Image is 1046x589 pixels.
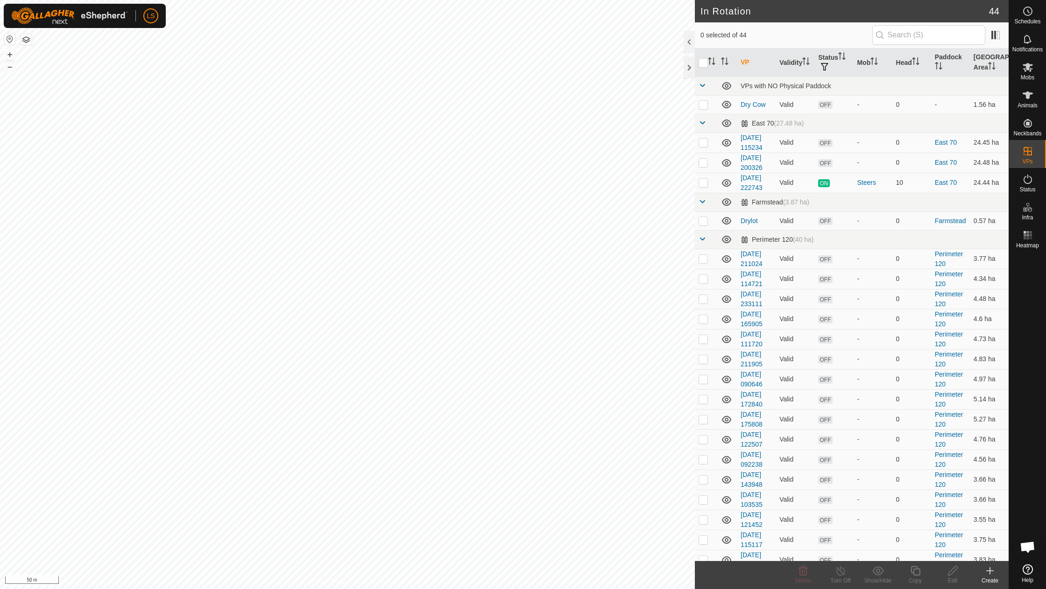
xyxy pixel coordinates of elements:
[741,119,804,127] div: East 70
[970,173,1009,193] td: 24.44 ha
[741,531,763,548] a: [DATE] 115117
[970,530,1009,550] td: 3.75 ha
[4,49,15,60] button: +
[857,414,888,424] div: -
[892,309,931,329] td: 0
[857,100,888,110] div: -
[776,49,814,77] th: Validity
[795,577,812,584] span: Delete
[1019,187,1035,192] span: Status
[818,356,832,364] span: OFF
[741,101,766,108] a: Dry Cow
[783,198,809,206] span: (3.87 ha)
[818,295,832,303] span: OFF
[776,349,814,369] td: Valid
[935,471,963,488] a: Perimeter 120
[892,153,931,173] td: 0
[935,179,957,186] a: East 70
[357,577,384,585] a: Contact Us
[1022,215,1033,220] span: Infra
[935,351,963,368] a: Perimeter 120
[818,516,832,524] span: OFF
[776,389,814,409] td: Valid
[700,30,872,40] span: 0 selected of 44
[776,510,814,530] td: Valid
[857,158,888,168] div: -
[892,510,931,530] td: 0
[741,198,809,206] div: Farmstead
[1012,47,1043,52] span: Notifications
[970,389,1009,409] td: 5.14 ha
[776,429,814,449] td: Valid
[818,536,832,544] span: OFF
[853,49,892,77] th: Mob
[892,173,931,193] td: 10
[1021,75,1034,80] span: Mobs
[818,255,832,263] span: OFF
[970,95,1009,114] td: 1.56 ha
[857,435,888,444] div: -
[147,11,155,21] span: LS
[970,249,1009,269] td: 3.77 ha
[989,4,999,18] span: 44
[912,59,919,66] p-sorticon: Activate to sort
[857,216,888,226] div: -
[970,349,1009,369] td: 4.83 ha
[822,576,859,585] div: Turn Off
[935,531,963,548] a: Perimeter 120
[935,371,963,388] a: Perimeter 120
[1022,577,1033,583] span: Help
[741,330,763,348] a: [DATE] 111720
[935,139,957,146] a: East 70
[892,369,931,389] td: 0
[857,495,888,505] div: -
[818,336,832,344] span: OFF
[971,576,1009,585] div: Create
[741,471,763,488] a: [DATE] 143948
[776,449,814,470] td: Valid
[814,49,853,77] th: Status
[741,351,763,368] a: [DATE] 211905
[892,329,931,349] td: 0
[1016,243,1039,248] span: Heatmap
[935,491,963,508] a: Perimeter 120
[1018,103,1038,108] span: Animals
[741,290,763,308] a: [DATE] 233111
[708,59,715,66] p-sorticon: Activate to sort
[776,530,814,550] td: Valid
[793,236,813,243] span: (40 ha)
[721,59,728,66] p-sorticon: Activate to sort
[892,49,931,77] th: Head
[970,269,1009,289] td: 4.34 ha
[892,530,931,550] td: 0
[818,556,832,564] span: OFF
[741,511,763,528] a: [DATE] 121452
[776,173,814,193] td: Valid
[741,250,763,267] a: [DATE] 211024
[818,139,832,147] span: OFF
[935,217,966,224] a: Farmstead
[857,475,888,484] div: -
[857,274,888,284] div: -
[935,290,963,308] a: Perimeter 120
[857,178,888,188] div: Steers
[741,451,763,468] a: [DATE] 092238
[776,369,814,389] td: Valid
[741,310,763,328] a: [DATE] 165905
[970,211,1009,230] td: 0.57 ha
[857,354,888,364] div: -
[935,511,963,528] a: Perimeter 120
[892,289,931,309] td: 0
[818,275,832,283] span: OFF
[774,119,804,127] span: (27.48 ha)
[741,134,763,151] a: [DATE] 115234
[970,289,1009,309] td: 4.48 ha
[970,550,1009,570] td: 3.83 ha
[11,7,128,24] img: Gallagher Logo
[857,455,888,464] div: -
[857,254,888,264] div: -
[4,34,15,45] button: Reset Map
[741,236,813,244] div: Perimeter 120
[776,329,814,349] td: Valid
[892,349,931,369] td: 0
